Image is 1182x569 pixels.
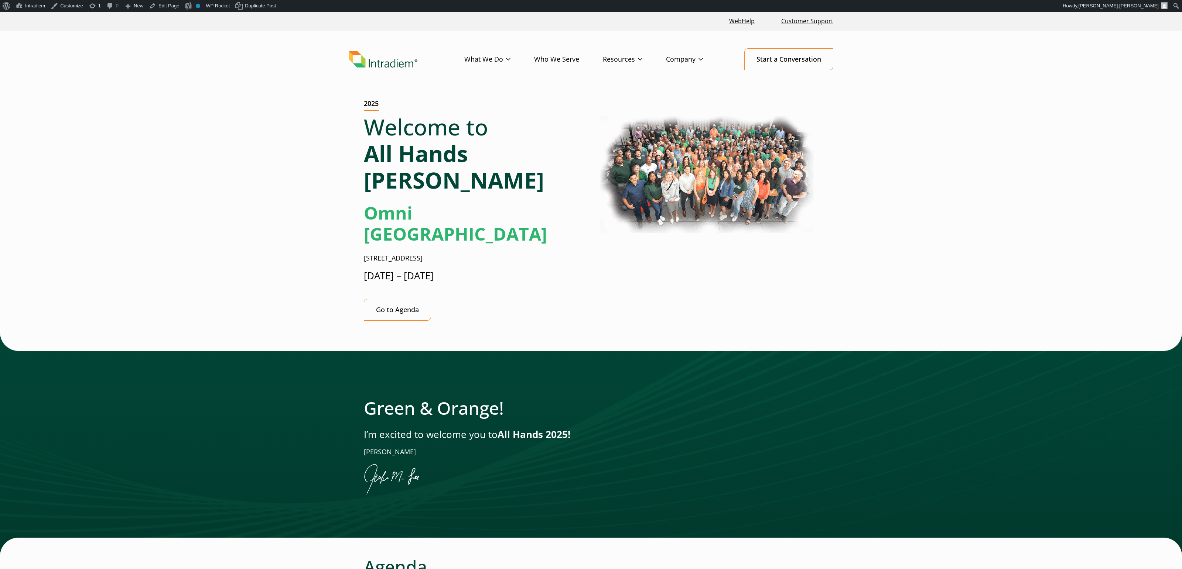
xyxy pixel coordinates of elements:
img: Intradiem [349,51,417,68]
h1: Welcome to [364,114,585,193]
h2: 2025 [364,100,379,111]
strong: All Hands 2025! [498,428,570,441]
a: What We Do [464,49,534,70]
a: Link opens in a new window [726,13,758,29]
strong: All Hands [364,138,468,169]
strong: [PERSON_NAME] [364,165,544,195]
a: Company [666,49,727,70]
a: Who We Serve [534,49,603,70]
p: I’m excited to welcome you to [364,428,818,441]
strong: Omni [GEOGRAPHIC_DATA] [364,201,547,246]
p: [DATE] – [DATE] [364,269,585,283]
a: Start a Conversation [744,48,833,70]
a: Link to homepage of Intradiem [349,51,464,68]
a: Resources [603,49,666,70]
p: [PERSON_NAME] [364,447,818,457]
p: [STREET_ADDRESS] [364,254,585,263]
div: No index [196,4,200,8]
span: [PERSON_NAME].[PERSON_NAME] [1079,3,1159,8]
a: Customer Support [778,13,836,29]
a: Go to Agenda [364,299,431,321]
h2: Green & Orange! [364,397,818,419]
